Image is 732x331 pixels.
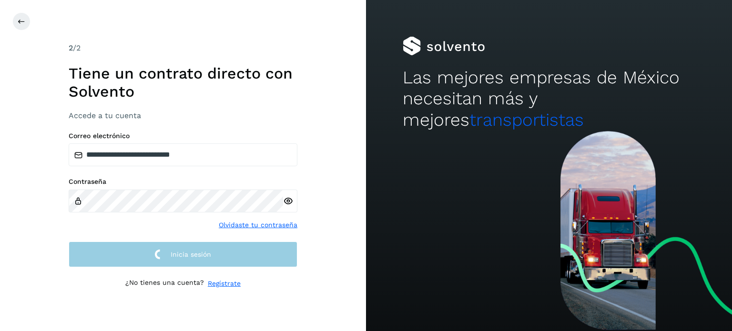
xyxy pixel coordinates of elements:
span: transportistas [469,110,584,130]
h2: Las mejores empresas de México necesitan más y mejores [403,67,695,130]
h3: Accede a tu cuenta [69,111,297,120]
button: Inicia sesión [69,241,297,268]
label: Contraseña [69,178,297,186]
a: Olvidaste tu contraseña [219,220,297,230]
a: Regístrate [208,279,241,289]
h1: Tiene un contrato directo con Solvento [69,64,297,101]
span: 2 [69,43,73,52]
p: ¿No tienes una cuenta? [125,279,204,289]
div: /2 [69,42,297,54]
span: Inicia sesión [171,251,211,258]
label: Correo electrónico [69,132,297,140]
